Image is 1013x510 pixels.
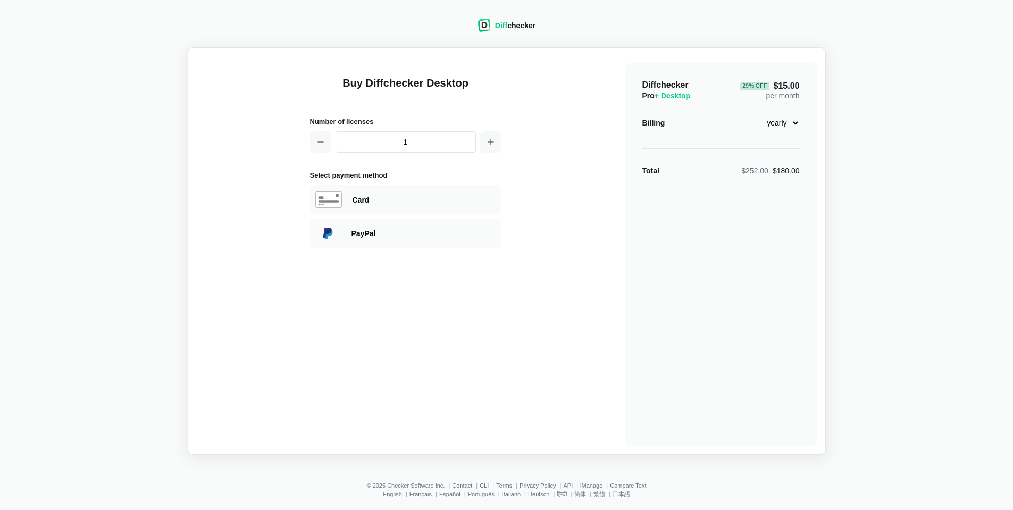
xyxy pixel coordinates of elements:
div: Paying with Card [353,195,496,205]
div: $180.00 [741,165,799,176]
a: 繁體 [593,491,605,497]
a: Diffchecker logoDiffchecker [478,25,535,34]
a: Terms [496,482,512,489]
a: Deutsch [528,491,549,497]
span: $15.00 [740,82,799,90]
a: API [563,482,573,489]
a: Français [409,491,432,497]
a: Compare Text [610,482,646,489]
a: हिन्दी [557,491,567,497]
a: Italiano [502,491,521,497]
div: per month [740,80,799,101]
a: Español [439,491,461,497]
span: + Desktop [655,91,690,100]
div: Paying with Card [310,185,501,214]
span: Diff [495,21,507,30]
a: iManage [580,482,602,489]
a: Português [468,491,495,497]
span: $252.00 [741,166,768,175]
a: 日本語 [613,491,630,497]
span: Pro [642,91,691,100]
strong: Total [642,166,659,175]
input: 1 [336,131,476,153]
li: © 2025 Checker Software Inc. [366,482,452,489]
div: Paying with PayPal [351,228,496,239]
h2: Select payment method [310,170,501,181]
a: Contact [452,482,472,489]
span: Diffchecker [642,80,689,89]
div: checker [495,20,535,31]
a: 简体 [574,491,586,497]
h2: Number of licenses [310,116,501,127]
h1: Buy Diffchecker Desktop [310,76,501,103]
img: Diffchecker logo [478,19,491,32]
a: CLI [480,482,489,489]
a: Privacy Policy [520,482,556,489]
div: 29 % Off [740,82,769,90]
a: English [383,491,402,497]
div: Paying with PayPal [310,219,501,248]
div: Billing [642,118,665,128]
